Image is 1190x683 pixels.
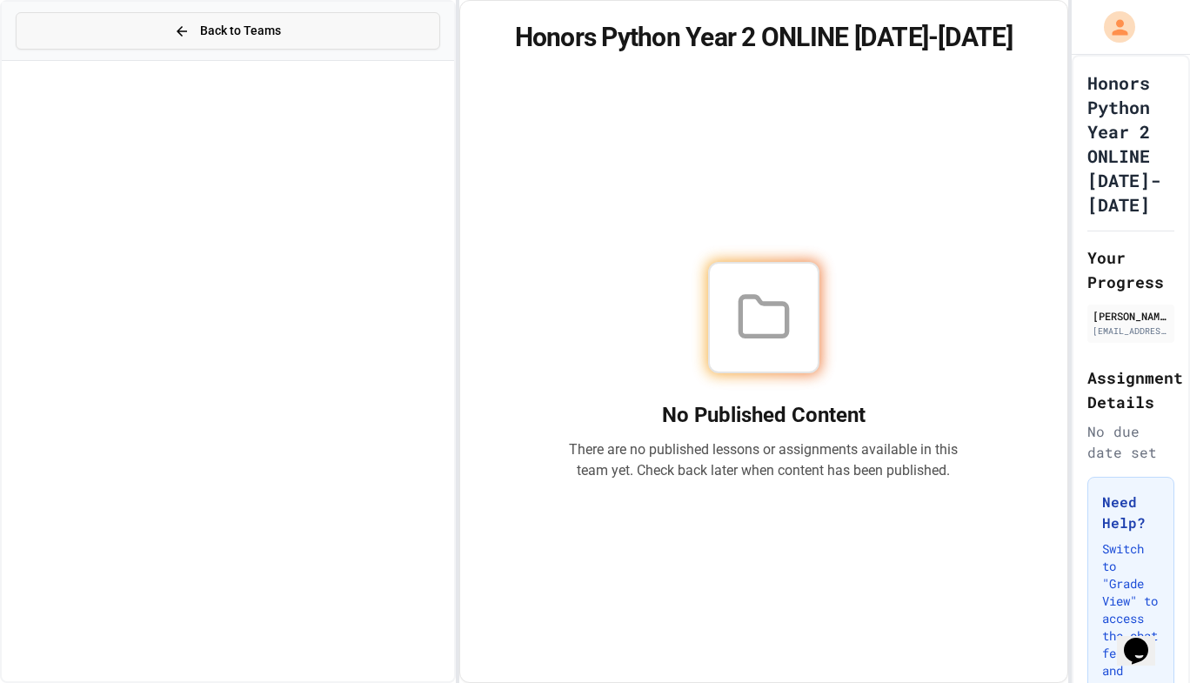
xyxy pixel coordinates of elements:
p: There are no published lessons or assignments available in this team yet. Check back later when c... [569,439,959,481]
div: My Account [1086,7,1140,47]
div: [EMAIL_ADDRESS][DOMAIN_NAME] [1093,325,1169,338]
h2: Assignment Details [1087,365,1174,414]
h1: Honors Python Year 2 ONLINE [DATE]-[DATE] [481,22,1046,53]
span: Back to Teams [200,22,281,40]
div: [PERSON_NAME] [1093,308,1169,324]
button: Back to Teams [16,12,440,50]
h2: No Published Content [569,401,959,429]
iframe: chat widget [1117,613,1173,666]
h2: Your Progress [1087,245,1174,294]
h3: Need Help? [1102,492,1160,533]
div: No due date set [1087,421,1174,463]
h1: Honors Python Year 2 ONLINE [DATE]-[DATE] [1087,70,1174,217]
